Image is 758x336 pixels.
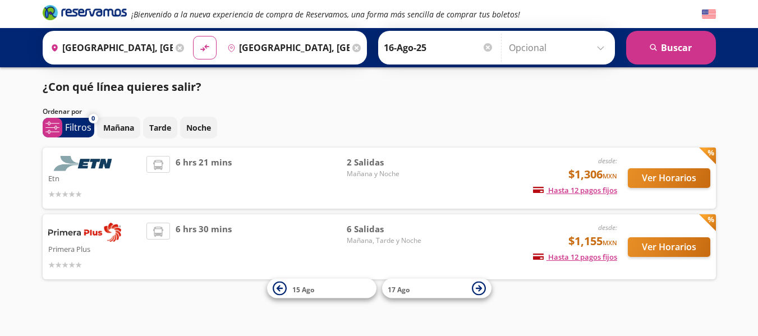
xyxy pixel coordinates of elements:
button: Tarde [143,117,177,139]
img: Etn [48,156,121,171]
img: Primera Plus [48,223,121,242]
em: desde: [598,223,617,232]
span: $1,155 [568,233,617,250]
span: 6 Salidas [347,223,425,236]
button: English [702,7,716,21]
span: Mañana y Noche [347,169,425,179]
i: Brand Logo [43,4,127,21]
p: Etn [48,171,141,185]
p: Primera Plus [48,242,141,255]
span: $1,306 [568,166,617,183]
p: Mañana [103,122,134,134]
button: Ver Horarios [628,168,710,188]
em: ¡Bienvenido a la nueva experiencia de compra de Reservamos, una forma más sencilla de comprar tus... [131,9,520,20]
button: Mañana [97,117,140,139]
input: Opcional [509,34,609,62]
button: 0Filtros [43,118,94,137]
span: Hasta 12 pagos fijos [533,252,617,262]
span: 6 hrs 30 mins [176,223,232,271]
a: Brand Logo [43,4,127,24]
button: 17 Ago [382,279,491,298]
p: Tarde [149,122,171,134]
span: 2 Salidas [347,156,425,169]
input: Elegir Fecha [384,34,494,62]
button: 15 Ago [267,279,376,298]
span: 17 Ago [388,284,410,294]
small: MXN [603,172,617,180]
input: Buscar Origen [46,34,173,62]
p: ¿Con qué línea quieres salir? [43,79,201,95]
span: Mañana, Tarde y Noche [347,236,425,246]
p: Ordenar por [43,107,82,117]
small: MXN [603,238,617,247]
span: 15 Ago [292,284,314,294]
span: Hasta 12 pagos fijos [533,185,617,195]
button: Noche [180,117,217,139]
em: desde: [598,156,617,165]
span: 0 [91,114,95,123]
button: Buscar [626,31,716,65]
p: Noche [186,122,211,134]
span: 6 hrs 21 mins [176,156,232,200]
p: Filtros [65,121,91,134]
button: Ver Horarios [628,237,710,257]
input: Buscar Destino [223,34,350,62]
